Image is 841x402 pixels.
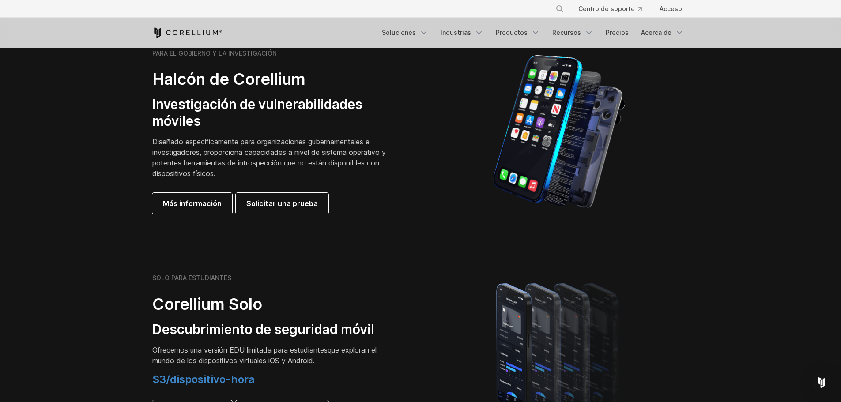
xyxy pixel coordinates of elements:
font: Industrias [441,29,471,36]
a: Inicio de Corellium [152,27,223,38]
font: Recursos [552,29,581,36]
font: Acerca de [641,29,671,36]
font: Solicitar una prueba [246,199,318,208]
font: Más información [163,199,222,208]
font: Diseñado específicamente para organizaciones gubernamentales e investigadores, proporciona capaci... [152,137,386,178]
button: Buscar [552,1,568,17]
font: SOLO PARA ESTUDIANTES [152,274,231,282]
font: Productos [496,29,528,36]
div: Menú de navegación [377,25,689,41]
a: Más información [152,193,232,214]
font: Precios [606,29,629,36]
font: Investigación de vulnerabilidades móviles [152,96,362,129]
div: Menú de navegación [545,1,689,17]
font: $3/dispositivo-hora [152,373,255,386]
font: Centro de soporte [578,5,635,12]
font: Soluciones [382,29,416,36]
a: Solicitar una prueba [236,193,328,214]
font: Corellium Solo [152,294,262,314]
font: Halcón de Corellium [152,69,305,89]
font: PARA EL GOBIERNO Y LA INVESTIGACIÓN [152,49,277,57]
img: Modelo de iPhone separado en la mecánica utilizada para construir el dispositivo físico. [493,54,626,209]
font: Descubrimiento de seguridad móvil [152,321,374,337]
font: Ofrecemos una versión EDU limitada para estudiantes [152,346,328,354]
font: Acceso [660,5,682,12]
div: Open Intercom Messenger [811,372,832,393]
